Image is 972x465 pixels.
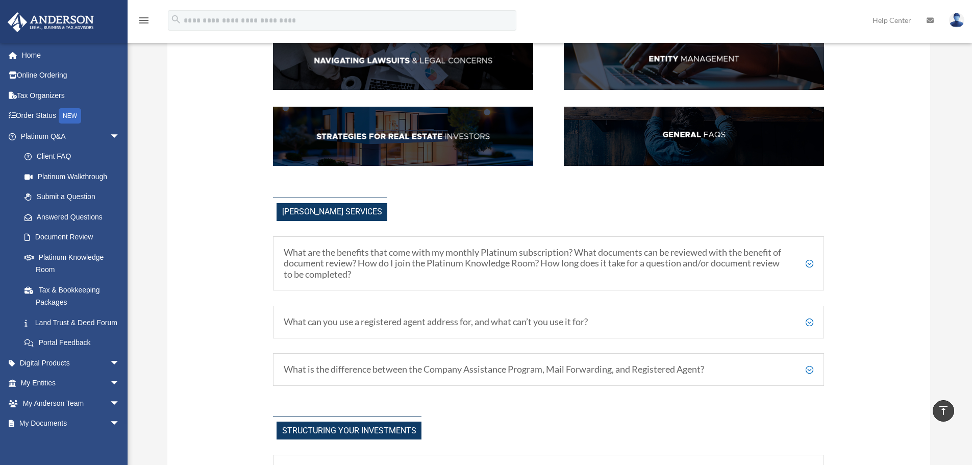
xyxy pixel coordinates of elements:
[564,31,824,90] img: EntManag_hdr
[949,13,964,28] img: User Pic
[14,146,130,167] a: Client FAQ
[138,14,150,27] i: menu
[5,12,97,32] img: Anderson Advisors Platinum Portal
[273,31,533,90] img: NavLaw_hdr
[170,14,182,25] i: search
[937,404,950,417] i: vertical_align_top
[277,422,421,439] span: Structuring Your investments
[7,353,135,373] a: Digital Productsarrow_drop_down
[564,107,824,166] img: GenFAQ_hdr
[7,393,135,413] a: My Anderson Teamarrow_drop_down
[284,316,813,328] h5: What can you use a registered agent address for, and what can’t you use it for?
[14,227,135,248] a: Document Review
[14,312,135,333] a: Land Trust & Deed Forum
[7,45,135,65] a: Home
[7,373,135,394] a: My Entitiesarrow_drop_down
[7,413,135,434] a: My Documentsarrow_drop_down
[284,364,813,375] h5: What is the difference between the Company Assistance Program, Mail Forwarding, and Registered Ag...
[138,18,150,27] a: menu
[110,126,130,147] span: arrow_drop_down
[277,203,387,221] span: [PERSON_NAME] Services
[14,280,135,312] a: Tax & Bookkeeping Packages
[59,108,81,124] div: NEW
[273,107,533,166] img: StratsRE_hdr
[110,413,130,434] span: arrow_drop_down
[14,166,135,187] a: Platinum Walkthrough
[7,126,135,146] a: Platinum Q&Aarrow_drop_down
[7,65,135,86] a: Online Ordering
[14,207,135,227] a: Answered Questions
[110,373,130,394] span: arrow_drop_down
[284,247,813,280] h5: What are the benefits that come with my monthly Platinum subscription? What documents can be revi...
[110,353,130,374] span: arrow_drop_down
[933,400,954,422] a: vertical_align_top
[7,106,135,127] a: Order StatusNEW
[7,85,135,106] a: Tax Organizers
[14,187,135,207] a: Submit a Question
[14,247,135,280] a: Platinum Knowledge Room
[110,393,130,414] span: arrow_drop_down
[14,333,135,353] a: Portal Feedback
